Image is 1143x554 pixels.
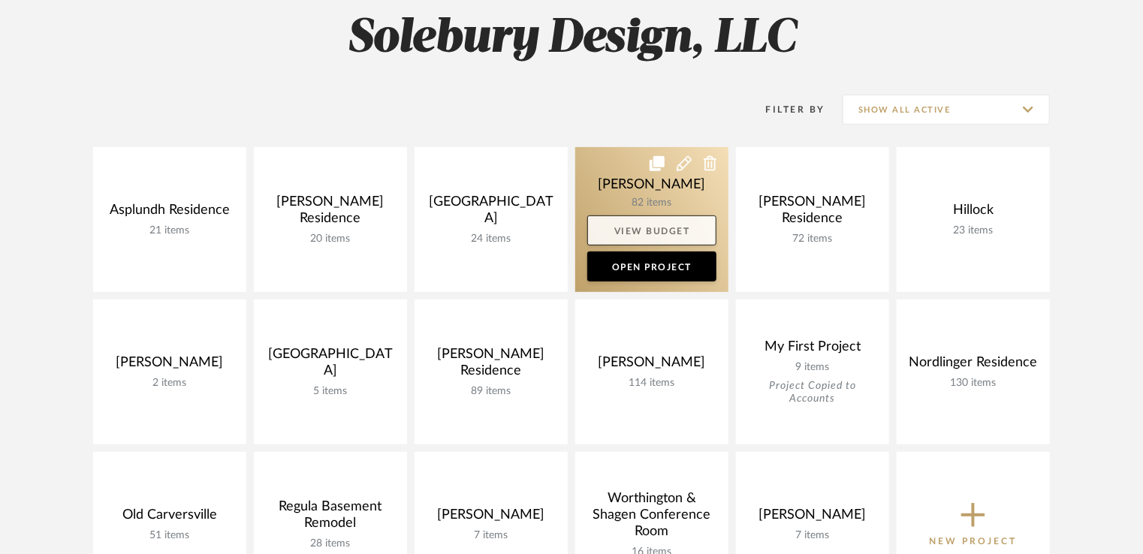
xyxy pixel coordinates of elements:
div: [PERSON_NAME] [587,354,716,377]
div: 51 items [105,529,234,542]
div: [PERSON_NAME] Residence [427,346,556,385]
div: Project Copied to Accounts [748,380,877,405]
div: Filter By [746,102,825,117]
div: 72 items [748,233,877,245]
div: 114 items [587,377,716,390]
div: [PERSON_NAME] [105,354,234,377]
div: 24 items [427,233,556,245]
div: 20 items [266,233,395,245]
div: My First Project [748,339,877,361]
div: 2 items [105,377,234,390]
div: [GEOGRAPHIC_DATA] [427,194,556,233]
div: Asplundh Residence [105,202,234,224]
div: [PERSON_NAME] [427,507,556,529]
div: [PERSON_NAME] [748,507,877,529]
div: Old Carversville [105,507,234,529]
div: Worthington & Shagen Conference Room [587,490,716,546]
div: Hillock [909,202,1038,224]
div: 21 items [105,224,234,237]
div: [GEOGRAPHIC_DATA] [266,346,395,385]
a: Open Project [587,251,716,282]
div: [PERSON_NAME] Residence [748,194,877,233]
div: 7 items [427,529,556,542]
div: 130 items [909,377,1038,390]
div: 23 items [909,224,1038,237]
div: 7 items [748,529,877,542]
div: Regula Basement Remodel [266,498,395,537]
div: 5 items [266,385,395,398]
div: 89 items [427,385,556,398]
div: Nordlinger Residence [909,354,1038,377]
div: 28 items [266,537,395,550]
div: [PERSON_NAME] Residence [266,194,395,233]
h2: Solebury Design, LLC [31,11,1112,67]
div: 9 items [748,361,877,374]
a: View Budget [587,215,716,245]
p: New Project [930,534,1018,549]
